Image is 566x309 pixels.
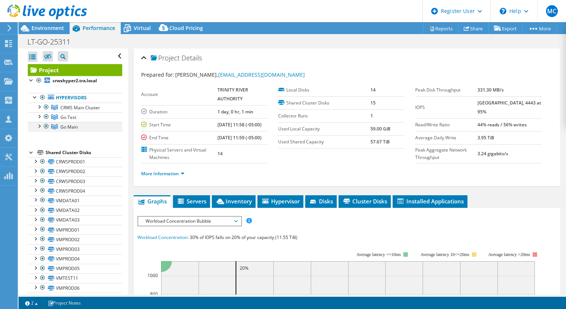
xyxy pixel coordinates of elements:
label: Read/Write Ratio [415,121,477,129]
b: 44% reads / 56% writes [477,122,527,128]
a: VMPROD02 [28,235,122,244]
span: Workload Concentration Bubble [142,217,237,226]
label: Peak Disk Throughput [415,86,477,94]
a: Go Main [28,122,122,132]
b: 331.30 MB/s [477,87,504,93]
a: Hypervisors [28,93,122,103]
a: VMPROD03 [28,244,122,254]
tspan: Average latency <=10ms [356,252,401,257]
span: Graphs [137,197,167,205]
a: [EMAIL_ADDRESS][DOMAIN_NAME] [218,71,305,78]
svg: \n [500,8,506,14]
span: Workload Concentration: [137,234,189,240]
a: Share [458,23,489,34]
b: 59.00 GiB [370,126,390,132]
a: VMPROD01 [28,225,122,235]
a: 2 [20,298,43,308]
a: CRWSPROD04 [28,186,122,196]
tspan: Average latency 10<=20ms [420,252,469,257]
h1: LT-GO-25311 [24,38,82,46]
label: Shared Cluster Disks [278,99,370,107]
label: Used Local Capacity [278,125,370,133]
b: crwshyper2.tra.local [53,77,97,84]
text: Average latency >20ms [488,252,530,257]
a: VMDATA02 [28,206,122,215]
span: Virtual [134,24,151,31]
a: CRWSPROD02 [28,167,122,176]
b: 3.24 gigabits/s [477,150,508,157]
a: VMDATA01 [28,196,122,205]
label: Average Daily Write [415,134,477,142]
span: Disks [309,197,333,205]
a: VMPROD07 [28,293,122,302]
b: [DATE] 11:59 (-05:00) [217,134,262,141]
text: 1000 [147,272,158,279]
text: 20% [240,265,249,271]
a: Reports [423,23,459,34]
a: More Information [141,170,184,177]
b: 14 [217,150,223,157]
b: [DATE] 11:58 (-05:00) [217,122,262,128]
label: Account [141,91,217,98]
a: CRWSPROD01 [28,157,122,167]
label: Collector Runs [278,112,370,120]
a: VMTEST11 [28,273,122,283]
label: Prepared for: [141,71,174,78]
a: VMPROD05 [28,264,122,273]
a: More [522,23,557,34]
label: Start Time [141,121,217,129]
a: Go Test [28,112,122,122]
b: 3.95 TiB [477,134,494,141]
a: VMDATA03 [28,215,122,225]
b: 1 day, 0 hr, 1 min [217,109,253,115]
b: 57.67 TiB [370,139,390,145]
b: [GEOGRAPHIC_DATA], 4443 at 95% [477,100,541,115]
label: IOPS [415,104,477,111]
span: Cloud Pricing [169,24,203,31]
span: Environment [31,24,64,31]
span: Go Main [60,124,78,130]
span: MC [546,5,558,17]
label: End Time [141,134,217,142]
label: Duration [141,108,217,116]
a: VMPROD06 [28,283,122,293]
span: Hypervisor [261,197,300,205]
span: CRWS Main Cluster [60,104,100,111]
label: Used Shared Capacity [278,138,370,146]
a: crwshyper2.tra.local [28,76,122,86]
b: 15 [370,100,376,106]
text: 800 [150,291,158,297]
span: 30% of IOPS falls on 20% of your capacity (11.55 TiB) [190,234,297,240]
b: 14 [370,87,376,93]
span: Project [151,54,180,62]
div: Shared Cluster Disks [46,148,122,157]
a: CRWSPROD03 [28,176,122,186]
a: VMPROD04 [28,254,122,264]
a: CRWS Main Cluster [28,103,122,112]
a: Export [488,23,523,34]
a: Project [28,64,122,76]
span: Cluster Disks [342,197,387,205]
label: Local Disks [278,86,370,94]
span: Details [182,53,202,62]
span: [PERSON_NAME], [175,71,305,78]
span: Installed Applications [396,197,464,205]
b: 1 [370,113,373,119]
span: Performance [83,24,115,31]
span: Go Test [60,114,76,120]
a: Project Notes [43,298,86,308]
b: TRINITY RIVER AUTHORITY [217,87,248,102]
label: Physical Servers and Virtual Machines [141,146,217,161]
span: Inventory [216,197,252,205]
label: Peak Aggregate Network Throughput [415,146,477,161]
span: Servers [177,197,206,205]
